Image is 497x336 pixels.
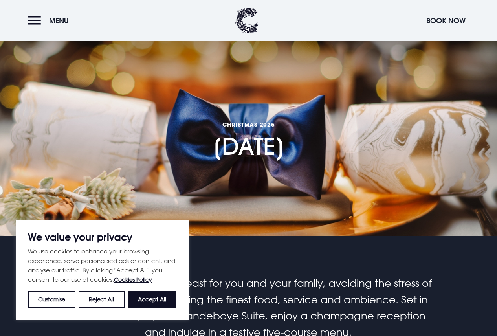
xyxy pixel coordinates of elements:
[28,291,75,308] button: Customise
[213,79,285,161] h1: [DATE]
[28,232,176,242] p: We value your privacy
[114,276,152,283] a: Cookies Policy
[49,16,69,25] span: Menu
[16,220,189,320] div: We value your privacy
[422,12,469,29] button: Book Now
[28,12,73,29] button: Menu
[128,291,176,308] button: Accept All
[213,121,285,128] span: CHRISTMAS 2025
[79,291,124,308] button: Reject All
[28,246,176,285] p: We use cookies to enhance your browsing experience, serve personalised ads or content, and analys...
[235,8,259,33] img: Clandeboye Lodge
